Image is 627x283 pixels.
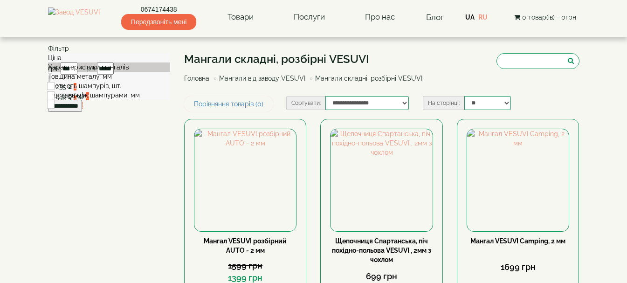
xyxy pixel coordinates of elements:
span: Передзвоніть мені [121,14,196,30]
a: Послуги [284,7,334,28]
div: Відстань між шампурами, мм [48,90,171,100]
a: Товари [218,7,263,28]
label: На сторінці: [423,96,464,110]
a: RU [478,14,488,21]
a: 0674174438 [121,5,196,14]
a: Головна [184,75,209,82]
a: Мангал VESUVI Camping, 2 мм [470,237,565,245]
a: Про нас [356,7,404,28]
h1: Мангали складні, розбірні VESUVI [184,53,429,65]
a: Порівняння товарів (0) [184,96,273,112]
div: Місткість шампурів, шт. [48,81,171,90]
div: 1599 грн [194,260,296,272]
div: 699 грн [330,270,433,283]
span: 0 товар(ів) - 0грн [522,14,576,21]
img: Завод VESUVI [48,7,100,27]
li: Мангали складні, розбірні VESUVI [307,74,422,83]
img: Мангал VESUVI розбірний AUTO - 2 мм [194,129,296,231]
a: Блог [426,13,444,22]
img: Мангал VESUVI Camping, 2 мм [467,129,569,231]
a: Мангали від заводу VESUVI [219,75,305,82]
a: Щепочниця Спартанська, піч похідно-польова VESUVI , 2мм з чохлом [332,237,431,263]
a: Мангал VESUVI розбірний AUTO - 2 мм [204,237,287,254]
img: Щепочниця Спартанська, піч похідно-польова VESUVI , 2мм з чохлом [331,129,432,231]
div: 1699 грн [467,261,569,273]
div: Ціна [48,53,171,62]
button: 0 товар(ів) - 0грн [511,12,579,22]
label: Сортувати: [286,96,325,110]
div: Характеристики мангалів [48,62,171,72]
a: UA [465,14,475,21]
div: Товщина металу, мм [48,72,171,81]
div: Фільтр [48,44,171,53]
